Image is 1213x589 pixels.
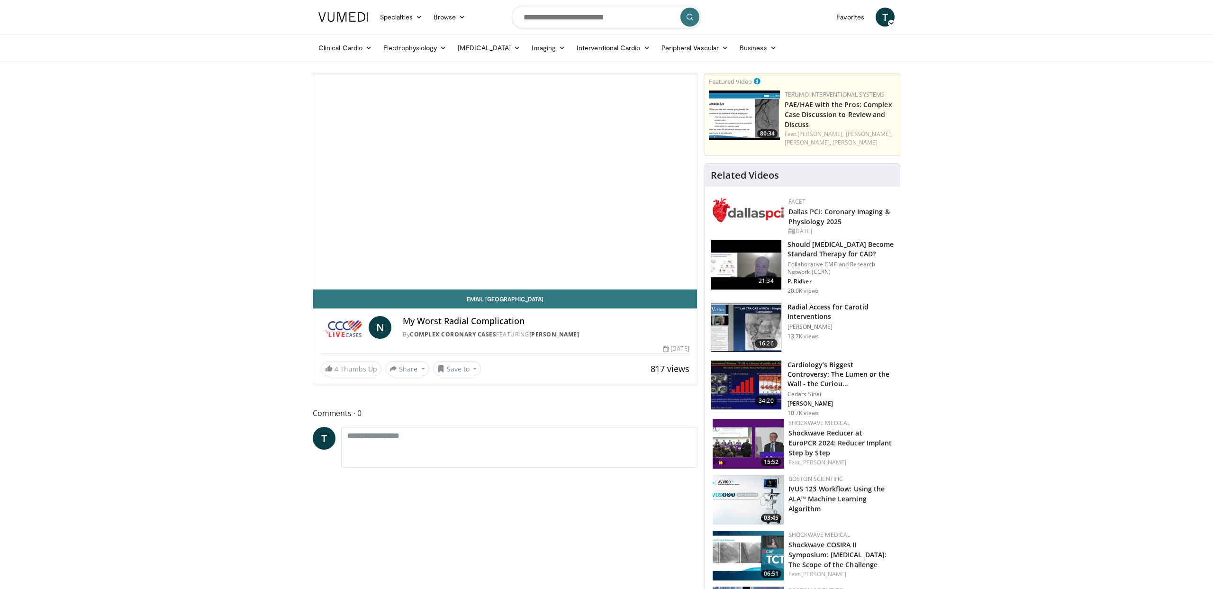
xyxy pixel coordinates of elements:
[734,38,782,57] a: Business
[788,531,851,539] a: Shockwave Medical
[788,360,894,389] h3: Cardiology’s Biggest Controversy: The Lumen or the Wall - the Curiou…
[526,38,571,57] a: Imaging
[403,316,689,326] h4: My Worst Radial Complication
[711,361,781,410] img: d453240d-5894-4336-be61-abca2891f366.150x105_q85_crop-smart_upscale.jpg
[788,540,887,569] a: Shockwave COSIRA II Symposium: [MEDICAL_DATA]: The Scope of the Challenge
[788,475,843,483] a: Boston Scientific
[709,91,780,140] a: 80:34
[755,396,778,406] span: 34:20
[512,6,701,28] input: Search topics, interventions
[801,458,846,466] a: [PERSON_NAME]
[788,240,894,259] h3: Should [MEDICAL_DATA] Become Standard Therapy for CAD?
[313,73,697,290] video-js: Video Player
[711,170,779,181] h4: Related Videos
[757,129,778,138] span: 80:34
[385,361,429,376] button: Share
[374,8,428,27] a: Specialties
[797,130,844,138] a: [PERSON_NAME],
[788,419,851,427] a: Shockwave Medical
[711,302,894,353] a: 16:26 Radial Access for Carotid Interventions [PERSON_NAME] 13.7K views
[529,330,579,338] a: [PERSON_NAME]
[788,484,885,513] a: IVUS 123 Workflow: Using the ALA™ Machine Learning Algorithm
[713,531,784,580] img: c35ce14a-3a80-4fd3-b91e-c59d4b4f33e6.150x105_q85_crop-smart_upscale.jpg
[833,138,878,146] a: [PERSON_NAME]
[755,339,778,348] span: 16:26
[403,330,689,339] div: By FEATURING
[788,198,806,206] a: FACET
[788,409,819,417] p: 10.7K views
[410,330,496,338] a: Complex Coronary Cases
[788,400,894,408] p: [PERSON_NAME]
[571,38,656,57] a: Interventional Cardio
[313,38,378,57] a: Clinical Cardio
[788,333,819,340] p: 13.7K views
[788,390,894,398] p: Cedars Sinai
[761,570,781,578] span: 06:51
[318,12,369,22] img: VuMedi Logo
[785,100,892,129] a: PAE/HAE with the Pros: Complex Case Discussion to Review and Discuss
[788,278,894,285] p: P. Ridker
[713,419,784,469] img: fadbcca3-3c72-4f96-a40d-f2c885e80660.150x105_q85_crop-smart_upscale.jpg
[663,344,689,353] div: [DATE]
[378,38,452,57] a: Electrophysiology
[788,570,892,579] div: Feat.
[713,475,784,525] a: 03:45
[831,8,870,27] a: Favorites
[711,303,781,352] img: RcxVNUapo-mhKxBX4xMDoxOjA4MTsiGN_2.150x105_q85_crop-smart_upscale.jpg
[313,427,335,450] a: T
[651,363,689,374] span: 817 views
[801,570,846,578] a: [PERSON_NAME]
[711,360,894,417] a: 34:20 Cardiology’s Biggest Controversy: The Lumen or the Wall - the Curiou… Cedars Sinai [PERSON_...
[846,130,892,138] a: [PERSON_NAME],
[709,91,780,140] img: e500271a-0564-403f-93f0-951665b3df19.150x105_q85_crop-smart_upscale.jpg
[788,428,892,457] a: Shockwave Reducer at EuroPCR 2024: Reducer Implant Step by Step
[428,8,471,27] a: Browse
[788,458,892,467] div: Feat.
[452,38,526,57] a: [MEDICAL_DATA]
[711,240,781,290] img: eb63832d-2f75-457d-8c1a-bbdc90eb409c.150x105_q85_crop-smart_upscale.jpg
[788,302,894,321] h3: Radial Access for Carotid Interventions
[755,276,778,286] span: 21:34
[656,38,734,57] a: Peripheral Vascular
[785,130,896,147] div: Feat.
[711,240,894,295] a: 21:34 Should [MEDICAL_DATA] Become Standard Therapy for CAD? Collaborative CME and Research Netwo...
[876,8,895,27] a: T
[713,531,784,580] a: 06:51
[785,91,885,99] a: Terumo Interventional Systems
[788,261,894,276] p: Collaborative CME and Research Network (CCRN)
[433,361,481,376] button: Save to
[713,475,784,525] img: a66c217a-745f-4867-a66f-0c610c99ad03.150x105_q85_crop-smart_upscale.jpg
[709,77,752,86] small: Featured Video
[713,419,784,469] a: 15:52
[369,316,391,339] a: N
[788,323,894,331] p: [PERSON_NAME]
[761,514,781,522] span: 03:45
[761,458,781,466] span: 15:52
[321,316,365,339] img: Complex Coronary Cases
[335,364,338,373] span: 4
[713,198,784,222] img: 939357b5-304e-4393-95de-08c51a3c5e2a.png.150x105_q85_autocrop_double_scale_upscale_version-0.2.png
[321,362,381,376] a: 4 Thumbs Up
[788,227,892,236] div: [DATE]
[313,407,697,419] span: Comments 0
[313,290,697,308] a: Email [GEOGRAPHIC_DATA]
[788,287,819,295] p: 20.0K views
[788,207,890,226] a: Dallas PCI: Coronary Imaging & Physiology 2025
[785,138,831,146] a: [PERSON_NAME],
